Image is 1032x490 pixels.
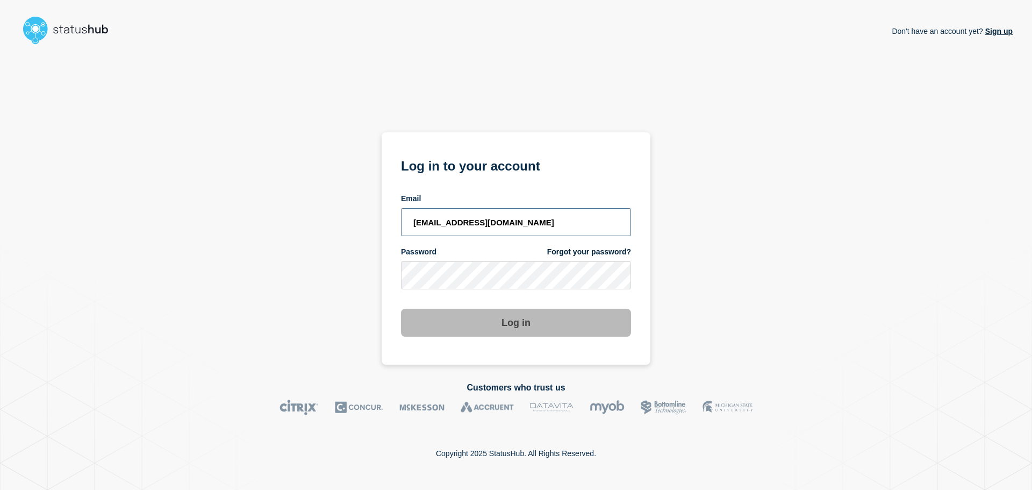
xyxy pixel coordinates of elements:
img: myob logo [590,400,625,415]
img: Citrix logo [279,400,319,415]
button: Log in [401,309,631,337]
span: Email [401,194,421,204]
input: password input [401,261,631,289]
a: Sign up [983,27,1013,35]
img: Concur logo [335,400,383,415]
p: Don't have an account yet? [892,18,1013,44]
h1: Log in to your account [401,155,631,175]
h2: Customers who trust us [19,383,1013,393]
img: DataVita logo [530,400,574,415]
input: email input [401,208,631,236]
img: McKesson logo [399,400,445,415]
img: Bottomline logo [641,400,686,415]
img: StatusHub logo [19,13,121,47]
img: Accruent logo [461,400,514,415]
a: Forgot your password? [547,247,631,257]
p: Copyright 2025 StatusHub. All Rights Reserved. [436,449,596,458]
img: MSU logo [703,400,752,415]
span: Password [401,247,436,257]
